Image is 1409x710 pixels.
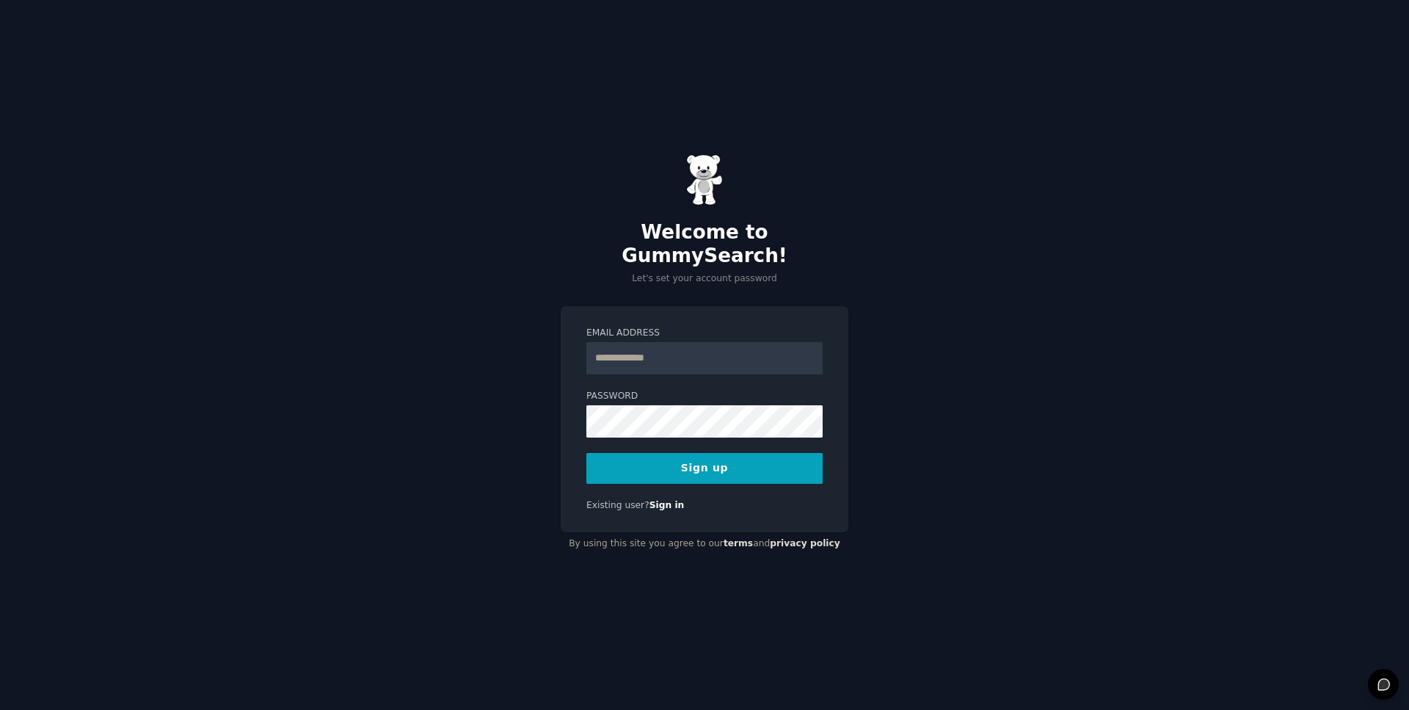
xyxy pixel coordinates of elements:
[586,500,649,510] span: Existing user?
[586,327,823,340] label: Email Address
[686,154,723,206] img: Gummy Bear
[724,538,753,548] a: terms
[561,221,848,267] h2: Welcome to GummySearch!
[561,272,848,286] p: Let's set your account password
[561,532,848,556] div: By using this site you agree to our and
[649,500,685,510] a: Sign in
[586,453,823,484] button: Sign up
[770,538,840,548] a: privacy policy
[586,390,823,403] label: Password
